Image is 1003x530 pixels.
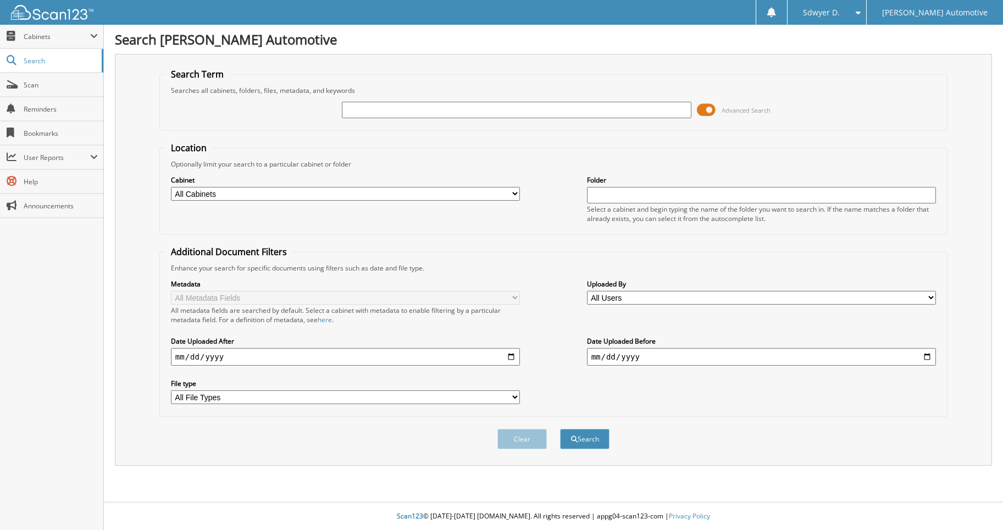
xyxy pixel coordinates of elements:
[24,32,90,41] span: Cabinets
[165,86,941,95] div: Searches all cabinets, folders, files, metadata, and keywords
[587,205,936,223] div: Select a cabinet and begin typing the name of the folder you want to search in. If the name match...
[24,80,98,90] span: Scan
[165,263,941,273] div: Enhance your search for specific documents using filters such as date and file type.
[722,106,771,114] span: Advanced Search
[11,5,93,20] img: scan123-logo-white.svg
[115,30,992,48] h1: Search [PERSON_NAME] Automotive
[104,503,1003,530] div: © [DATE]-[DATE] [DOMAIN_NAME]. All rights reserved | appg04-scan123-com |
[165,246,292,258] legend: Additional Document Filters
[165,68,229,80] legend: Search Term
[587,336,936,346] label: Date Uploaded Before
[171,306,520,324] div: All metadata fields are searched by default. Select a cabinet with metadata to enable filtering b...
[497,429,547,449] button: Clear
[24,56,96,65] span: Search
[669,511,710,521] a: Privacy Policy
[587,279,936,289] label: Uploaded By
[560,429,609,449] button: Search
[165,159,941,169] div: Optionally limit your search to a particular cabinet or folder
[587,175,936,185] label: Folder
[165,142,212,154] legend: Location
[24,153,90,162] span: User Reports
[587,348,936,366] input: end
[171,279,520,289] label: Metadata
[171,379,520,388] label: File type
[318,315,332,324] a: here
[24,129,98,138] span: Bookmarks
[803,9,840,16] span: Sdwyer D.
[24,201,98,211] span: Announcements
[171,336,520,346] label: Date Uploaded After
[882,9,988,16] span: [PERSON_NAME] Automotive
[171,348,520,366] input: start
[397,511,423,521] span: Scan123
[24,177,98,186] span: Help
[171,175,520,185] label: Cabinet
[24,104,98,114] span: Reminders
